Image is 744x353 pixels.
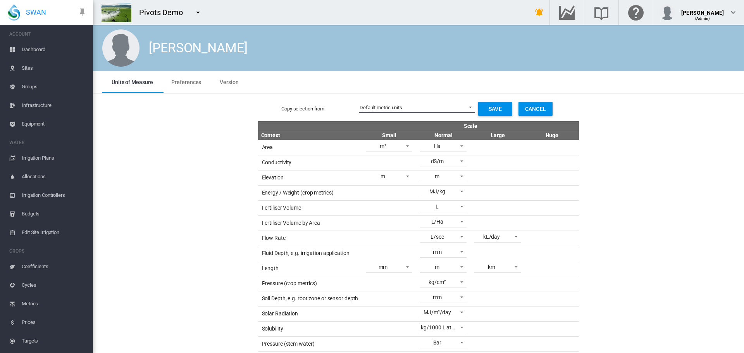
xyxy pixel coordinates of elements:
span: Equipment [22,115,87,133]
div: kg/1000 L at 15°C [421,324,464,331]
label: Copy selection from: [281,105,359,112]
span: Cycles [22,276,87,294]
img: DwraFM8HQLsLAAAAAElFTkSuQmCC [101,3,131,22]
div: MJ/kg [429,188,445,195]
div: mm [433,249,442,255]
td: Energy / Weight (crop metrics) [258,185,362,200]
div: L/sec [431,234,444,240]
span: Infrastructure [22,96,87,115]
div: MJ/m²/day [424,309,451,315]
img: SWAN-Landscape-Logo-Colour-drop.png [8,4,20,21]
div: Pivots Demo [139,7,190,18]
div: [PERSON_NAME] [681,6,724,14]
th: Huge [525,131,579,140]
img: male.jpg [102,29,139,67]
span: Coefficients [22,257,87,276]
td: Area [258,140,362,155]
div: m [435,173,439,179]
div: L/Ha [431,219,444,225]
th: Context [258,131,362,140]
div: m² [380,143,386,149]
button: icon-menu-down [190,5,206,20]
th: Small [362,131,416,140]
div: km [488,264,495,270]
div: [PERSON_NAME] [149,39,248,57]
div: dS/m [431,158,444,164]
button: icon-bell-ring [532,5,547,20]
span: Units of Measure [112,79,153,85]
button: Save [478,102,512,116]
img: profile.jpg [660,5,675,20]
md-icon: icon-menu-down [193,8,203,17]
md-icon: Search the knowledge base [592,8,611,17]
td: Solubility [258,321,362,336]
span: Targets [22,332,87,350]
md-icon: Go to the Data Hub [558,8,576,17]
td: Soil Depth, e.g. root zone or sensor depth [258,291,362,306]
td: Fertiliser Volume [258,200,362,215]
span: Metrics [22,294,87,313]
td: Fluid Depth, e.g. irrigation application [258,246,362,261]
td: Solar Radiation [258,306,362,321]
div: m [435,264,439,270]
md-icon: Click here for help [627,8,645,17]
div: kg/cm² [429,279,446,285]
div: L [436,203,439,210]
span: SWAN [26,7,46,17]
td: Length [258,261,362,276]
td: Pressure (stem water) [258,336,362,351]
span: Irrigation Controllers [22,186,87,205]
span: Version [220,79,238,85]
span: WATER [9,136,87,149]
span: Allocations [22,167,87,186]
div: mm [379,264,388,270]
div: Bar [433,339,442,346]
td: Conductivity [258,155,362,170]
span: Edit Site Irrigation [22,223,87,242]
td: Fertiliser Volume by Area [258,215,362,231]
td: Elevation [258,170,362,185]
div: m [381,173,385,179]
div: kL/day [483,234,500,240]
span: Irrigation Plans [22,149,87,167]
md-icon: icon-pin [77,8,87,17]
span: Dashboard [22,40,87,59]
span: Preferences [171,79,201,85]
span: Prices [22,313,87,332]
div: mm [433,294,442,300]
th: Large [470,131,525,140]
th: Normal [416,131,470,140]
span: ACCOUNT [9,28,87,40]
span: CROPS [9,245,87,257]
button: Cancel [518,102,553,116]
span: (Admin) [695,16,710,21]
md-icon: icon-bell-ring [535,8,544,17]
span: Budgets [22,205,87,223]
span: Groups [22,77,87,96]
td: Pressure (crop metrics) [258,276,362,291]
td: Flow Rate [258,231,362,246]
span: Sites [22,59,87,77]
div: Default metric units [360,105,402,110]
md-icon: icon-chevron-down [728,8,738,17]
th: Scale [362,121,579,131]
div: Ha [434,143,441,149]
